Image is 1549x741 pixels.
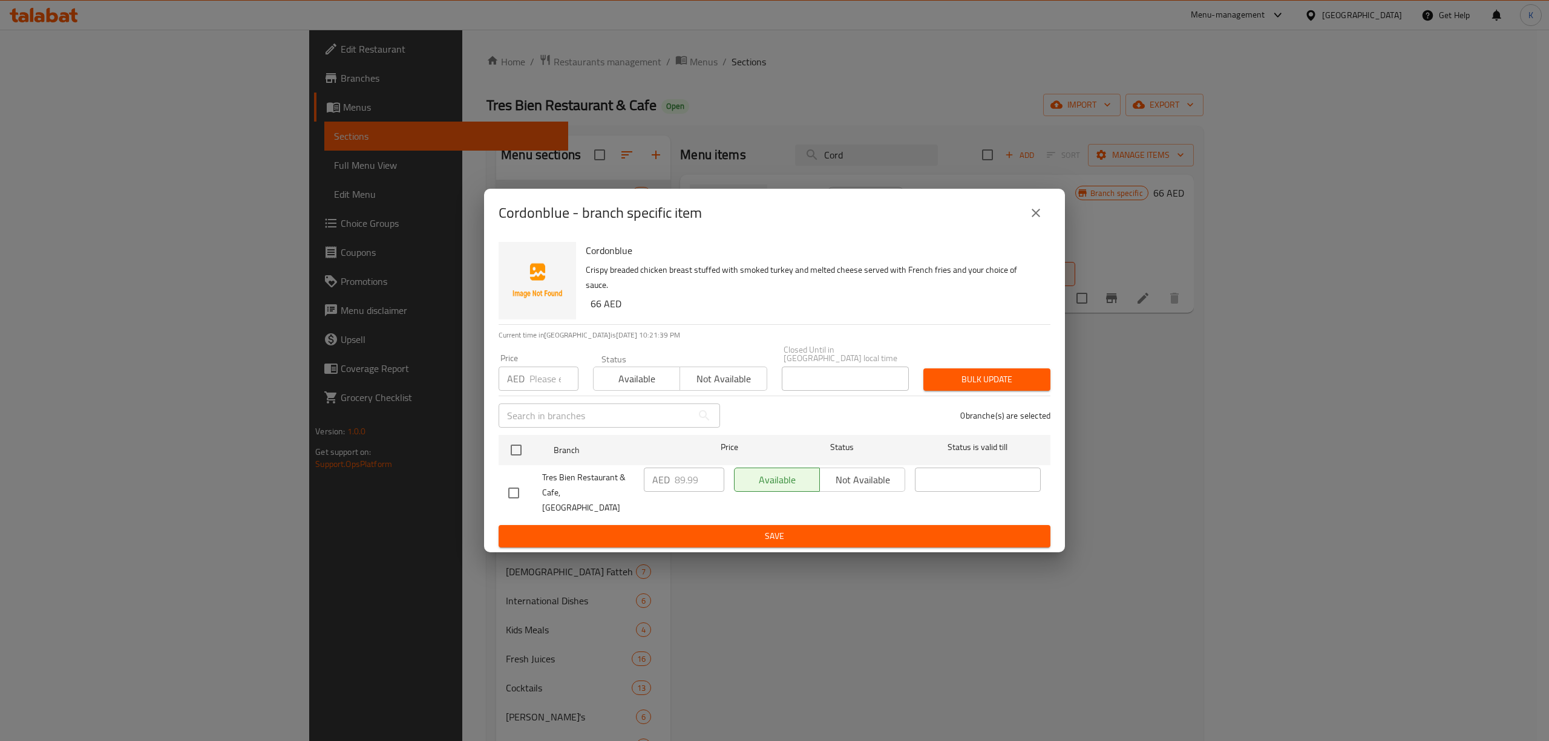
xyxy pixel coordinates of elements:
span: Not available [685,370,762,388]
span: Save [508,529,1041,544]
h6: 66 AED [591,295,1041,312]
input: Please enter price [529,367,578,391]
span: Price [689,440,770,455]
h6: Cordonblue [586,242,1041,259]
span: Status [779,440,905,455]
button: Not available [680,367,767,391]
input: Please enter price [675,468,724,492]
span: Available [598,370,675,388]
button: close [1021,198,1050,227]
p: Crispy breaded chicken breast stuffed with smoked turkey and melted cheese served with French fri... [586,263,1041,293]
span: Status is valid till [915,440,1041,455]
span: Bulk update [933,372,1041,387]
p: 0 branche(s) are selected [960,410,1050,422]
button: Available [593,367,680,391]
span: Tres Bien Restaurant & Cafe, [GEOGRAPHIC_DATA] [542,470,634,515]
p: Current time in [GEOGRAPHIC_DATA] is [DATE] 10:21:39 PM [499,330,1050,341]
button: Save [499,525,1050,547]
button: Bulk update [923,368,1050,391]
p: AED [652,472,670,487]
p: AED [507,371,525,386]
span: Branch [554,443,680,458]
input: Search in branches [499,403,692,428]
h2: Cordonblue - branch specific item [499,203,702,223]
img: Cordonblue [499,242,576,319]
